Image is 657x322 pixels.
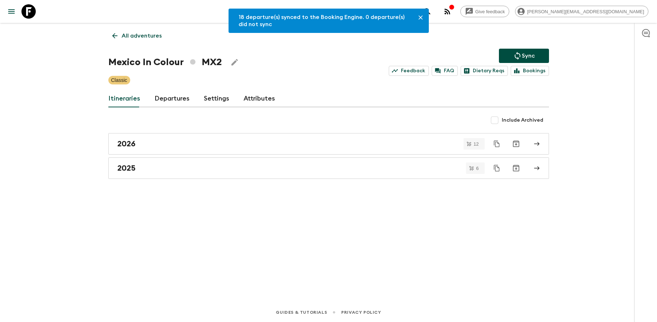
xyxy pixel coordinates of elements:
[502,117,543,124] span: Include Archived
[509,137,523,151] button: Archive
[389,66,429,76] a: Feedback
[108,55,222,69] h1: Mexico In Colour MX2
[460,6,509,17] a: Give feedback
[509,161,523,175] button: Archive
[276,308,327,316] a: Guides & Tutorials
[499,49,549,63] button: Sync adventure departures to the booking engine
[415,12,426,23] button: Close
[523,9,648,14] span: [PERSON_NAME][EMAIL_ADDRESS][DOMAIN_NAME]
[4,4,19,19] button: menu
[204,90,229,107] a: Settings
[469,142,483,146] span: 12
[155,90,190,107] a: Departures
[108,157,549,179] a: 2025
[471,9,509,14] span: Give feedback
[117,139,136,148] h2: 2026
[420,4,435,19] button: search adventures
[490,162,503,175] button: Duplicate
[239,11,410,31] div: 18 departure(s) synced to the Booking Engine. 0 departure(s) did not sync
[227,55,242,69] button: Edit Adventure Title
[108,133,549,155] a: 2026
[341,308,381,316] a: Privacy Policy
[117,164,136,173] h2: 2025
[490,137,503,150] button: Duplicate
[108,90,140,107] a: Itineraries
[511,66,549,76] a: Bookings
[432,66,458,76] a: FAQ
[244,90,275,107] a: Attributes
[111,77,127,84] p: Classic
[461,66,508,76] a: Dietary Reqs
[108,29,166,43] a: All adventures
[122,31,162,40] p: All adventures
[522,52,535,60] p: Sync
[515,6,648,17] div: [PERSON_NAME][EMAIL_ADDRESS][DOMAIN_NAME]
[472,166,483,171] span: 6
